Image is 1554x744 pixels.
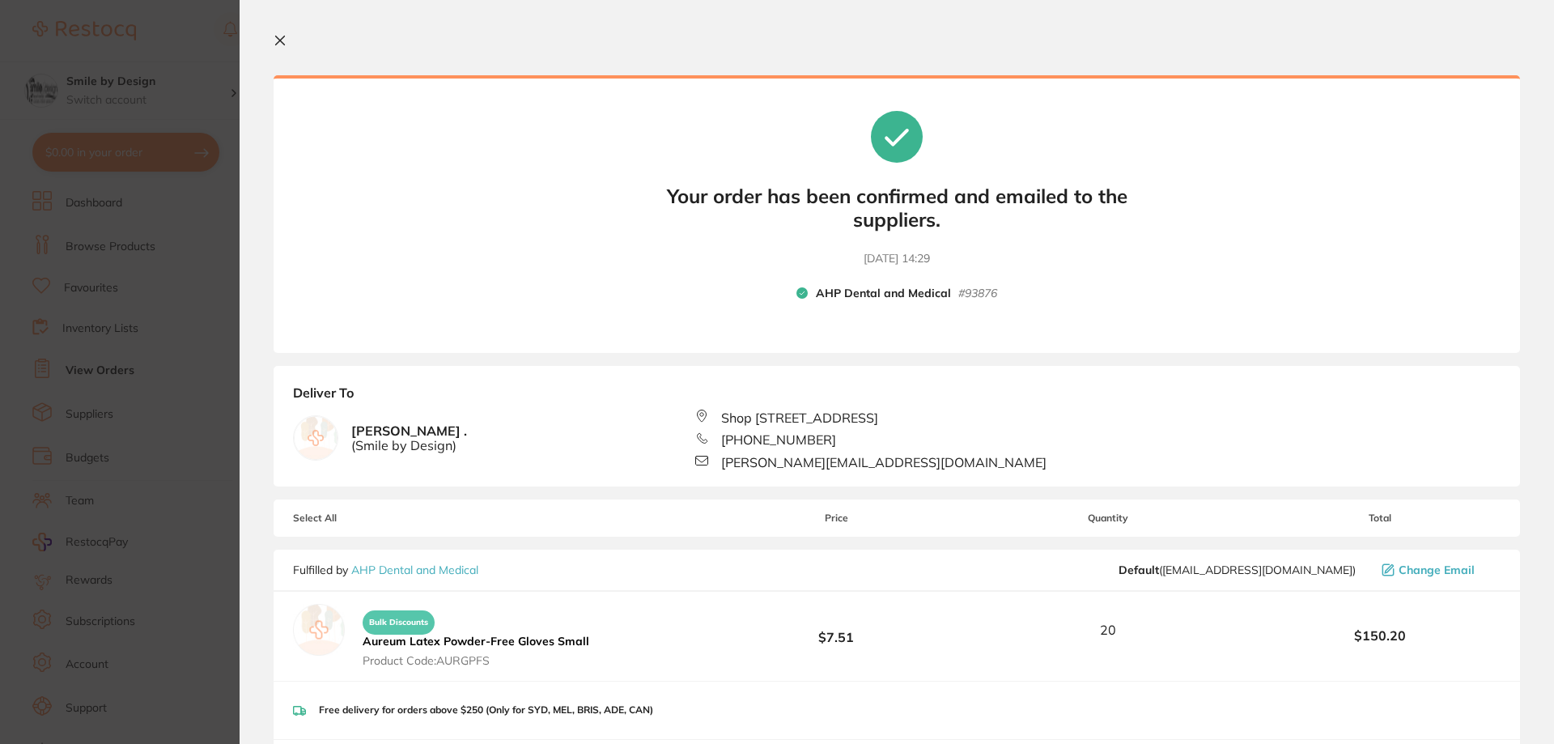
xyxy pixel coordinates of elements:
span: orders@ahpdentalmedical.com.au [1119,563,1356,576]
span: Select All [293,512,455,524]
small: # 93876 [958,287,997,301]
span: ( Smile by Design ) [351,438,467,453]
span: Product Code: AURGPFS [363,654,589,667]
span: Price [715,512,957,524]
b: $150.20 [1259,628,1501,643]
span: Bulk Discounts [363,610,435,635]
img: empty.jpg [294,416,338,460]
b: [PERSON_NAME] . [351,423,467,453]
span: 20 [1100,623,1116,637]
span: Total [1259,512,1501,524]
button: Change Email [1377,563,1501,577]
p: Free delivery for orders above $250 (Only for SYD, MEL, BRIS, ADE, CAN) [319,704,653,716]
span: [PHONE_NUMBER] [721,432,836,447]
button: Bulk Discounts Aureum Latex Powder-Free Gloves Small Product Code:AURGPFS [358,603,594,668]
b: Your order has been confirmed and emailed to the suppliers. [654,185,1140,232]
span: Shop [STREET_ADDRESS] [721,410,878,425]
span: [PERSON_NAME][EMAIL_ADDRESS][DOMAIN_NAME] [721,455,1047,470]
b: Default [1119,563,1159,577]
b: Deliver To [293,385,1501,410]
b: Aureum Latex Powder-Free Gloves Small [363,634,589,648]
p: Fulfilled by [293,563,478,576]
img: empty.jpg [293,604,345,656]
b: $7.51 [715,615,957,645]
a: AHP Dental and Medical [351,563,478,577]
b: AHP Dental and Medical [816,287,951,301]
span: Change Email [1399,563,1475,576]
span: Quantity [957,512,1259,524]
